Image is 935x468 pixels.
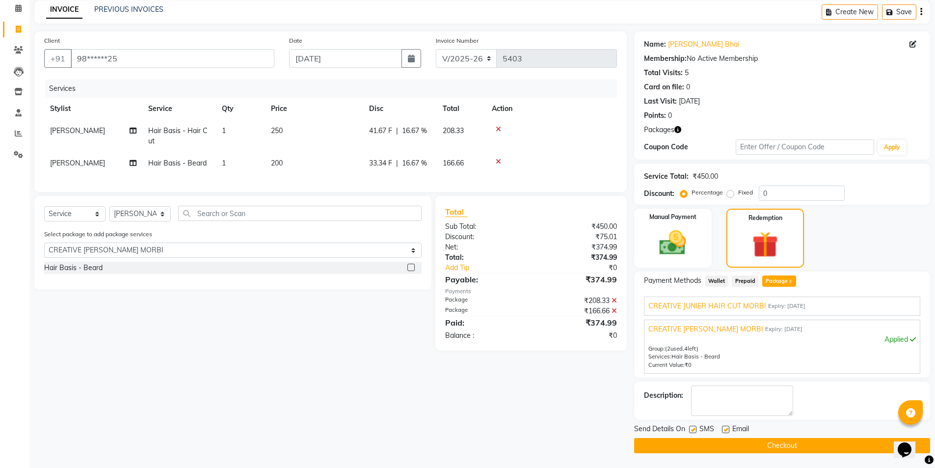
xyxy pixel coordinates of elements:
[531,242,624,252] div: ₹374.99
[531,317,624,329] div: ₹374.99
[665,345,698,352] span: used, left)
[436,36,479,45] label: Invoice Number
[644,171,689,182] div: Service Total:
[644,96,677,107] div: Last Visit:
[438,242,531,252] div: Net:
[437,98,486,120] th: Total
[289,36,302,45] label: Date
[684,345,688,352] span: 4
[531,296,624,306] div: ₹208.33
[44,49,72,68] button: +91
[148,159,207,167] span: Hair Basis - Beard
[651,227,695,258] img: _cash.svg
[768,302,805,310] span: Expiry: [DATE]
[71,49,274,68] input: Search by Name/Mobile/Email/Code
[671,353,720,360] span: Hair Basis - Beard
[644,39,666,50] div: Name:
[396,158,398,168] span: |
[402,158,427,168] span: 16.67 %
[686,82,690,92] div: 0
[445,287,616,296] div: Payments
[222,126,226,135] span: 1
[531,330,624,341] div: ₹0
[46,1,82,19] a: INVOICE
[738,188,753,197] label: Fixed
[363,98,437,120] th: Disc
[882,4,916,20] button: Save
[788,279,793,285] span: 2
[644,142,736,152] div: Coupon Code
[94,5,163,14] a: PREVIOUS INVOICES
[822,4,878,20] button: Create New
[142,98,216,120] th: Service
[644,68,683,78] div: Total Visits:
[685,361,692,368] span: ₹0
[438,221,531,232] div: Sub Total:
[369,158,392,168] span: 33.34 F
[744,228,786,261] img: _gift.svg
[644,54,920,64] div: No Active Membership
[531,232,624,242] div: ₹75.01
[271,126,283,135] span: 250
[50,159,105,167] span: [PERSON_NAME]
[443,126,464,135] span: 208.33
[668,110,672,121] div: 0
[762,275,796,287] span: Package
[531,252,624,263] div: ₹374.99
[265,98,363,120] th: Price
[531,306,624,316] div: ₹166.66
[271,159,283,167] span: 200
[648,301,766,311] span: CREATIVE JUNIER HAIR CUT MORBI
[644,54,687,64] div: Membership:
[222,159,226,167] span: 1
[216,98,265,120] th: Qty
[736,139,874,155] input: Enter Offer / Coupon Code
[486,98,617,120] th: Action
[438,296,531,306] div: Package
[644,110,666,121] div: Points:
[369,126,392,136] span: 41.67 F
[705,275,728,287] span: Wallet
[445,207,468,217] span: Total
[44,98,142,120] th: Stylist
[693,171,718,182] div: ₹450.00
[438,232,531,242] div: Discount:
[531,274,624,285] div: ₹374.99
[438,330,531,341] div: Balance :
[44,230,152,239] label: Select package to add package services
[443,159,464,167] span: 166.66
[531,221,624,232] div: ₹450.00
[649,213,696,221] label: Manual Payment
[679,96,700,107] div: [DATE]
[648,361,685,368] span: Current Value:
[665,345,670,352] span: (2
[894,429,925,458] iframe: chat widget
[692,188,723,197] label: Percentage
[402,126,427,136] span: 16.67 %
[878,140,906,155] button: Apply
[634,424,685,436] span: Send Details On
[648,334,916,345] div: Applied
[438,252,531,263] div: Total:
[732,424,749,436] span: Email
[50,126,105,135] span: [PERSON_NAME]
[644,125,674,135] span: Packages
[148,126,208,145] span: Hair Basis - Hair Cut
[765,325,802,333] span: Expiry: [DATE]
[699,424,714,436] span: SMS
[648,345,665,352] span: Group:
[644,82,684,92] div: Card on file:
[44,263,103,273] div: Hair Basis - Beard
[438,306,531,316] div: Package
[396,126,398,136] span: |
[44,36,60,45] label: Client
[668,39,739,50] a: [PERSON_NAME] Bhai
[45,80,624,98] div: Services
[438,317,531,329] div: Paid:
[748,214,782,222] label: Redemption
[648,324,763,334] span: CREATIVE [PERSON_NAME] MORBI
[644,189,674,199] div: Discount:
[685,68,689,78] div: 5
[547,263,624,273] div: ₹0
[648,353,671,360] span: Services:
